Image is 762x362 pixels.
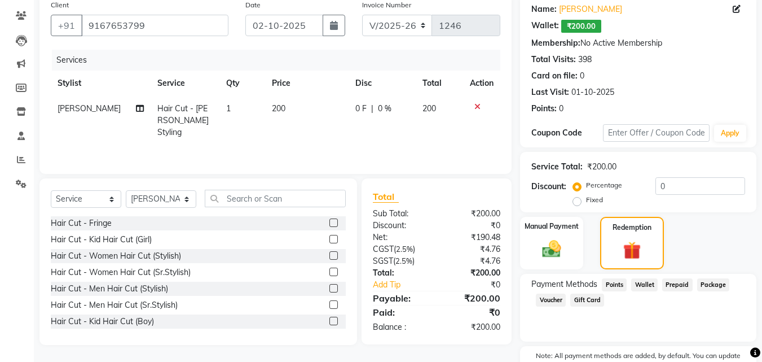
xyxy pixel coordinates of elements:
div: Last Visit: [531,86,569,98]
span: ₹200.00 [561,20,601,33]
label: Manual Payment [525,221,579,232]
input: Search or Scan [205,190,346,207]
span: 0 % [378,103,391,115]
th: Action [463,71,500,96]
div: Hair Cut - Fringe [51,217,112,229]
input: Search by Name/Mobile/Email/Code [81,15,228,36]
span: Prepaid [662,278,693,291]
span: 2.5% [396,245,413,254]
img: _gift.svg [618,239,646,261]
span: 2.5% [395,256,412,265]
div: Sub Total: [364,208,437,220]
span: CGST [373,244,394,254]
div: Name: [531,3,557,15]
th: Qty [219,71,265,96]
span: Payment Methods [531,278,597,290]
div: Hair Cut - Women Hair Cut (Sr.Stylish) [51,267,191,278]
div: ₹0 [437,306,509,319]
div: ₹200.00 [437,321,509,333]
span: SGST [373,256,393,266]
span: 200 [272,103,285,114]
div: Card on file: [531,70,578,82]
div: ₹200.00 [587,161,616,173]
th: Service [151,71,219,96]
div: ₹0 [437,220,509,232]
div: ₹0 [449,279,509,291]
span: Wallet [631,278,658,291]
div: ( ) [364,243,437,255]
div: 0 [559,103,563,115]
div: Hair Cut - Men Hair Cut (Sr.Stylish) [51,299,178,311]
th: Stylist [51,71,151,96]
span: 200 [422,103,436,114]
div: No Active Membership [531,37,745,49]
div: Membership: [531,37,580,49]
div: Total Visits: [531,54,576,66]
span: [PERSON_NAME] [58,103,121,114]
span: Gift Card [570,294,604,307]
div: Payable: [364,291,437,305]
a: [PERSON_NAME] [559,3,622,15]
div: 398 [578,54,592,66]
div: ₹200.00 [437,267,509,279]
div: Hair Cut - Men Hair Cut (Stylish) [51,283,168,295]
div: Total: [364,267,437,279]
th: Disc [349,71,416,96]
label: Fixed [586,195,603,205]
a: Add Tip [364,279,448,291]
div: Services [52,50,509,71]
div: ₹190.48 [437,232,509,243]
div: Discount: [531,181,566,193]
div: Wallet: [531,20,559,33]
input: Enter Offer / Coupon Code [603,124,710,142]
div: Hair Cut - Kid Hair Cut (Boy) [51,316,154,328]
span: | [371,103,373,115]
div: ₹200.00 [437,208,509,220]
div: Balance : [364,321,437,333]
div: Hair Cut - Women Hair Cut (Stylish) [51,250,181,262]
th: Price [265,71,349,96]
div: ₹4.76 [437,243,509,255]
div: 0 [580,70,584,82]
img: _cash.svg [536,238,567,260]
div: ₹200.00 [437,291,509,305]
span: 0 F [355,103,367,115]
span: 1 [226,103,231,114]
div: ( ) [364,255,437,267]
span: Total [373,191,399,203]
span: Hair Cut - [PERSON_NAME] Styling [157,103,209,137]
label: Redemption [613,223,651,233]
div: 01-10-2025 [571,86,614,98]
button: Apply [714,125,746,142]
div: ₹4.76 [437,255,509,267]
th: Total [416,71,464,96]
button: +91 [51,15,82,36]
span: Points [602,278,627,291]
div: Net: [364,232,437,243]
div: Coupon Code [531,127,602,139]
span: Voucher [536,294,566,307]
div: Service Total: [531,161,583,173]
span: Package [697,278,730,291]
div: Points: [531,103,557,115]
label: Percentage [586,180,622,190]
div: Paid: [364,306,437,319]
div: Hair Cut - Kid Hair Cut (Girl) [51,234,152,246]
div: Discount: [364,220,437,232]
